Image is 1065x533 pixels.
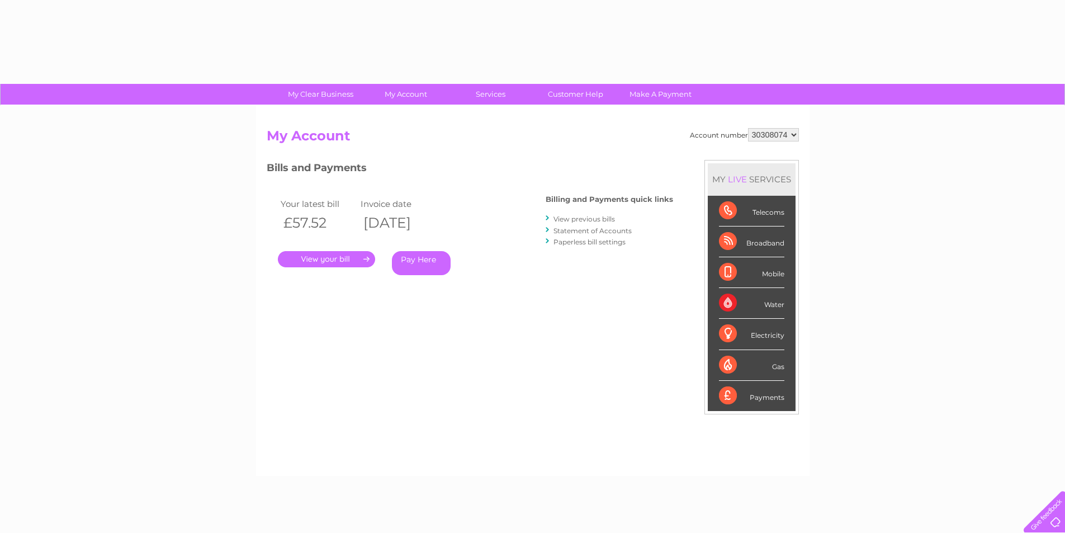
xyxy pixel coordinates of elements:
[719,381,784,411] div: Payments
[267,128,799,149] h2: My Account
[719,319,784,350] div: Electricity
[278,196,358,211] td: Your latest bill
[614,84,707,105] a: Make A Payment
[719,196,784,227] div: Telecoms
[553,238,626,246] a: Paperless bill settings
[546,195,673,204] h4: Billing and Payments quick links
[708,163,796,195] div: MY SERVICES
[274,84,367,105] a: My Clear Business
[719,288,784,319] div: Water
[719,257,784,288] div: Mobile
[719,227,784,257] div: Broadband
[553,227,632,235] a: Statement of Accounts
[358,211,438,234] th: [DATE]
[726,174,749,185] div: LIVE
[553,215,615,223] a: View previous bills
[444,84,537,105] a: Services
[358,196,438,211] td: Invoice date
[392,251,451,275] a: Pay Here
[267,160,673,180] h3: Bills and Payments
[529,84,622,105] a: Customer Help
[278,211,358,234] th: £57.52
[278,251,375,267] a: .
[690,128,799,141] div: Account number
[719,350,784,381] div: Gas
[359,84,452,105] a: My Account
